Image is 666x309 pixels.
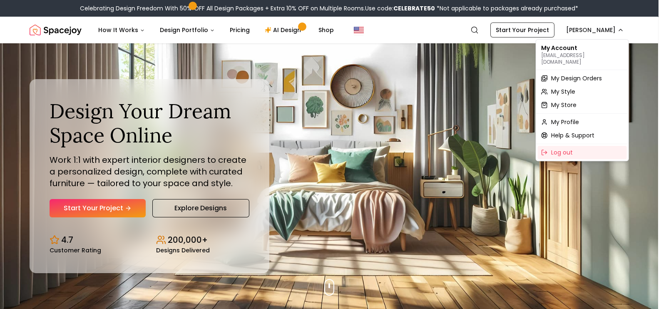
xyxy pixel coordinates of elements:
[538,85,627,98] a: My Style
[538,115,627,129] a: My Profile
[538,72,627,85] a: My Design Orders
[551,118,579,126] span: My Profile
[538,41,627,68] div: My Account
[541,52,624,65] p: [EMAIL_ADDRESS][DOMAIN_NAME]
[551,131,594,140] span: Help & Support
[536,39,629,161] div: [PERSON_NAME]
[538,98,627,112] a: My Store
[551,101,577,109] span: My Store
[551,74,602,82] span: My Design Orders
[538,129,627,142] a: Help & Support
[551,87,575,96] span: My Style
[551,148,573,157] span: Log out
